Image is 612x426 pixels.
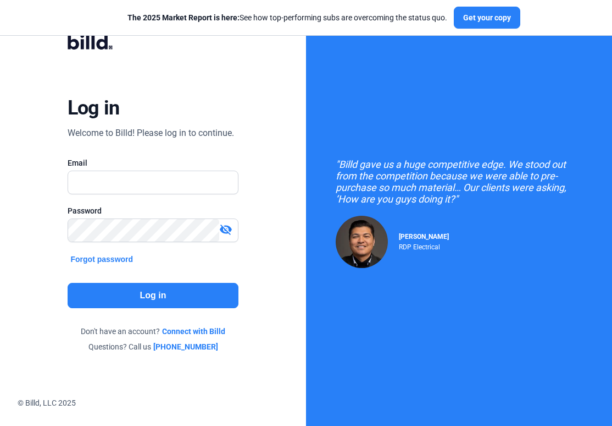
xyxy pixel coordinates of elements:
div: See how top-performing subs are overcoming the status quo. [127,12,447,23]
button: Get your copy [454,7,520,29]
div: Don't have an account? [68,326,239,337]
button: Forgot password [68,253,137,265]
span: [PERSON_NAME] [399,233,449,241]
div: Password [68,205,239,216]
mat-icon: visibility_off [219,223,232,236]
a: [PHONE_NUMBER] [153,341,218,352]
div: Welcome to Billd! Please log in to continue. [68,127,234,140]
div: RDP Electrical [399,241,449,251]
div: Log in [68,96,120,120]
div: Questions? Call us [68,341,239,352]
img: Raul Pacheco [336,216,388,268]
span: The 2025 Market Report is here: [127,13,240,22]
button: Log in [68,283,239,308]
a: Connect with Billd [162,326,225,337]
div: Email [68,157,239,168]
div: "Billd gave us a huge competitive edge. We stood out from the competition because we were able to... [336,159,583,205]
